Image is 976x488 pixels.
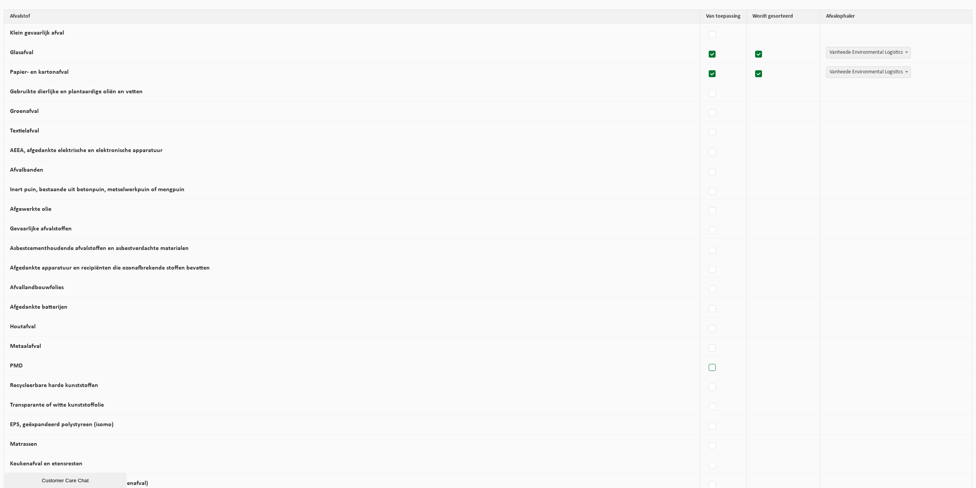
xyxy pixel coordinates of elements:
label: Groenafval [10,108,39,114]
label: Metaalafval [10,343,41,349]
label: Recycleerbare harde kunststoffen [10,382,98,389]
label: AEEA, afgedankte elektrische en elektronische apparatuur [10,147,163,154]
th: Van toepassing [700,10,747,23]
iframe: chat widget [4,471,128,488]
label: Transparante of witte kunststoffolie [10,402,104,408]
label: Gevaarlijke afvalstoffen [10,226,72,232]
label: Afgewerkte olie [10,206,51,212]
span: Vanheede Environmental Logistics [826,47,910,58]
label: Afgedankte apparatuur en recipiënten die ozonafbrekende stoffen bevatten [10,265,210,271]
label: EPS, geëxpandeerd polystyreen (isomo) [10,422,114,428]
th: Wordt gesorteerd [747,10,820,23]
label: Keukenafval en etensresten [10,461,82,467]
label: Asbestcementhoudende afvalstoffen en asbestverdachte materialen [10,245,189,251]
span: Vanheede Environmental Logistics [826,67,910,78]
label: Gebruikte dierlijke en plantaardige oliën en vetten [10,89,143,95]
label: Matrassen [10,441,37,447]
label: Inert puin, bestaande uit betonpuin, metselwerkpuin of mengpuin [10,187,184,193]
label: Textielafval [10,128,39,134]
span: Vanheede Environmental Logistics [826,47,911,58]
label: PMD [10,363,23,369]
label: Afvalbanden [10,167,43,173]
label: Papier- en kartonafval [10,69,69,75]
th: Afvalophaler [820,10,972,23]
th: Afvalstof [4,10,700,23]
label: Klein gevaarlijk afval [10,30,64,36]
label: Houtafval [10,324,36,330]
label: Afgedankte batterijen [10,304,67,310]
span: Vanheede Environmental Logistics [826,66,911,78]
label: Glasafval [10,50,33,56]
label: Afvallandbouwfolies [10,285,64,291]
